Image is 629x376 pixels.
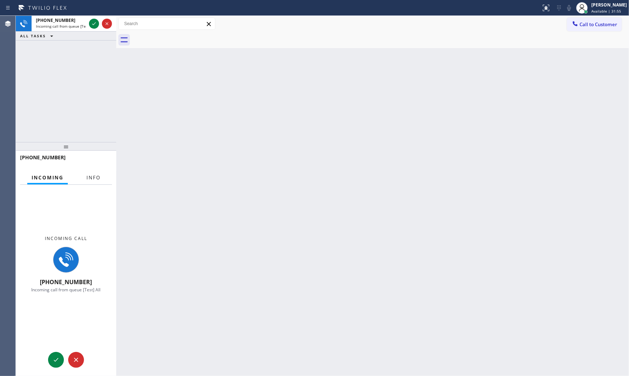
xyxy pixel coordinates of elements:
button: Incoming [27,171,68,185]
button: Mute [564,3,574,13]
button: Accept [89,19,99,29]
span: Incoming [32,174,64,181]
span: Info [86,174,100,181]
span: [PHONE_NUMBER] [20,154,66,161]
span: ALL TASKS [20,33,46,38]
span: Available | 31:55 [591,9,621,14]
div: [PERSON_NAME] [591,2,627,8]
button: Info [82,171,105,185]
button: ALL TASKS [16,32,60,40]
span: [PHONE_NUMBER] [36,17,75,23]
button: Reject [102,19,112,29]
span: Incoming call from queue [Test] All [32,287,101,293]
span: Call to Customer [579,21,617,28]
button: Accept [48,352,64,368]
button: Reject [68,352,84,368]
span: Incoming call [45,235,87,241]
button: Call to Customer [567,18,622,31]
span: Incoming call from queue [Test] All [36,24,95,29]
input: Search [119,18,215,29]
span: [PHONE_NUMBER] [40,278,92,286]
